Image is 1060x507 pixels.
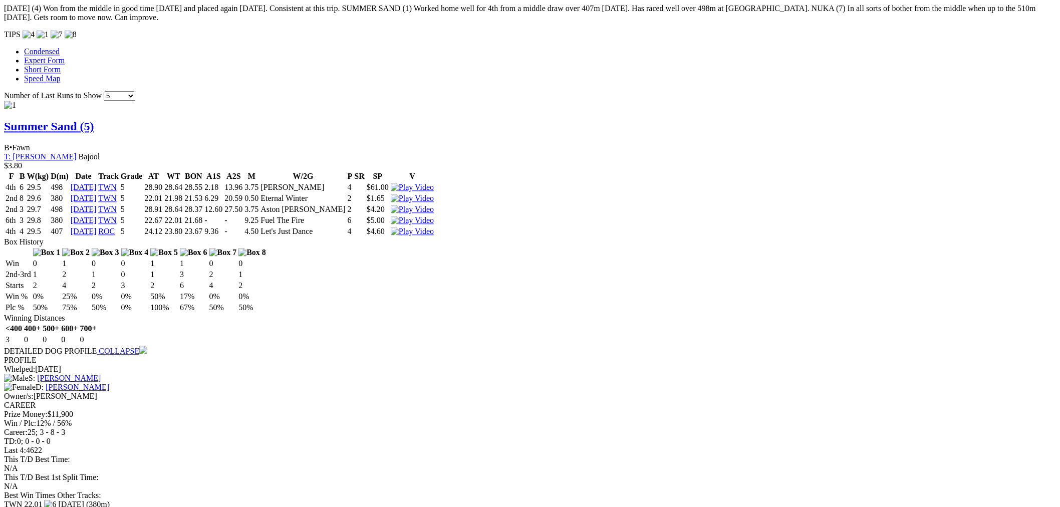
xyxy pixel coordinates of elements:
[390,171,434,181] th: V
[391,205,434,213] a: View replay
[209,259,237,269] td: 0
[24,56,65,65] a: Expert Form
[260,182,346,192] td: [PERSON_NAME]
[179,270,208,280] td: 3
[24,65,61,74] a: Short Form
[366,171,389,181] th: SP
[224,193,243,203] td: 20.59
[33,259,61,269] td: 0
[391,183,434,192] img: Play Video
[179,281,208,291] td: 6
[244,204,259,214] td: 3.75
[260,171,346,181] th: W/2G
[98,216,116,224] a: TWN
[164,204,183,214] td: 28.64
[164,171,183,181] th: WT
[27,193,50,203] td: 29.6
[71,205,97,213] a: [DATE]
[5,193,18,203] td: 2nd
[391,194,434,202] a: View replay
[244,215,259,225] td: 9.25
[98,227,115,235] a: ROC
[150,270,178,280] td: 1
[27,182,50,192] td: 29.5
[144,215,163,225] td: 22.67
[150,292,178,302] td: 50%
[164,182,183,192] td: 28.64
[5,259,32,269] td: Win
[62,259,90,269] td: 1
[4,374,29,383] img: Male
[19,215,26,225] td: 3
[4,455,1056,473] div: N/A
[184,182,203,192] td: 28.55
[391,205,434,214] img: Play Video
[347,193,353,203] td: 2
[80,324,97,334] th: 700+
[4,143,30,152] span: B Fawn
[5,182,18,192] td: 4th
[4,91,102,100] span: Number of Last Runs to Show
[238,248,266,257] img: Box 8
[144,171,163,181] th: AT
[27,204,50,214] td: 29.7
[4,419,36,427] span: Win / Plc:
[91,270,120,280] td: 1
[98,205,116,213] a: TWN
[347,226,353,236] td: 4
[150,303,178,313] td: 100%
[366,182,389,192] td: $61.00
[5,281,32,291] td: Starts
[24,335,41,345] td: 0
[144,182,163,192] td: 28.90
[4,383,36,392] img: Female
[184,193,203,203] td: 21.53
[91,281,120,291] td: 2
[354,171,365,181] th: SR
[5,335,23,345] td: 3
[120,193,143,203] td: 5
[33,270,61,280] td: 1
[121,281,149,291] td: 3
[139,346,147,354] img: chevron-down.svg
[4,383,44,391] span: D:
[5,226,18,236] td: 4th
[79,152,100,161] span: Bajool
[179,259,208,269] td: 1
[238,281,267,291] td: 2
[121,259,149,269] td: 0
[144,204,163,214] td: 28.91
[204,182,223,192] td: 2.18
[4,437,17,445] span: TD:
[4,4,1056,22] p: [DATE] (4) Won from the middle in good time [DATE] and placed again [DATE]. Consistent at this tr...
[347,171,353,181] th: P
[244,193,259,203] td: 0.50
[260,226,346,236] td: Let's Just Dance
[42,335,60,345] td: 0
[150,281,178,291] td: 2
[391,194,434,203] img: Play Video
[5,215,18,225] td: 6th
[4,374,35,382] span: S:
[4,473,1056,491] div: N/A
[224,182,243,192] td: 13.96
[366,193,389,203] td: $1.65
[120,204,143,214] td: 5
[5,324,23,334] th: <400
[121,292,149,302] td: 0%
[33,248,61,257] img: Box 1
[224,171,243,181] th: A2S
[24,47,60,56] a: Condensed
[4,237,1056,246] div: Box History
[65,30,77,39] img: 8
[4,392,1056,401] div: [PERSON_NAME]
[50,204,69,214] td: 498
[120,171,143,181] th: Grade
[4,428,1056,437] div: 25; 3 - 8 - 3
[71,194,97,202] a: [DATE]
[71,183,97,191] a: [DATE]
[366,226,389,236] td: $4.60
[4,446,1056,455] div: 4622
[4,401,1056,410] div: CAREER
[92,248,119,257] img: Box 3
